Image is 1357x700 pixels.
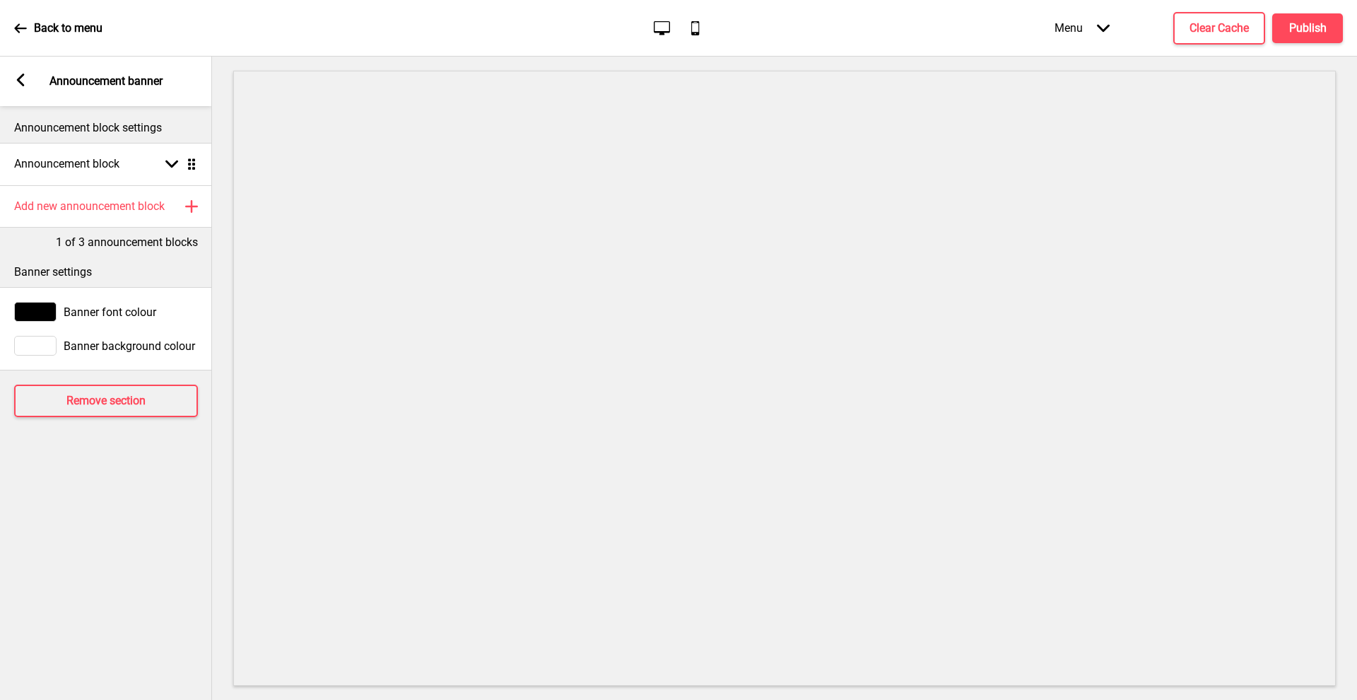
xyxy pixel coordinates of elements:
p: Announcement block settings [14,120,198,136]
p: Announcement banner [49,74,163,89]
button: Clear Cache [1173,12,1265,45]
h4: Remove section [66,393,146,409]
div: Banner font colour [14,302,198,322]
div: Banner background colour [14,336,198,356]
button: Publish [1272,13,1343,43]
p: 1 of 3 announcement blocks [56,235,198,250]
div: Menu [1040,7,1124,49]
span: Banner font colour [64,305,156,319]
h4: Add new announcement block [14,199,165,214]
h4: Publish [1289,21,1327,36]
button: Remove section [14,385,198,417]
p: Back to menu [34,21,102,36]
a: Back to menu [14,9,102,47]
h4: Announcement block [14,156,119,172]
p: Banner settings [14,264,198,280]
span: Banner background colour [64,339,195,353]
h4: Clear Cache [1189,21,1249,36]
